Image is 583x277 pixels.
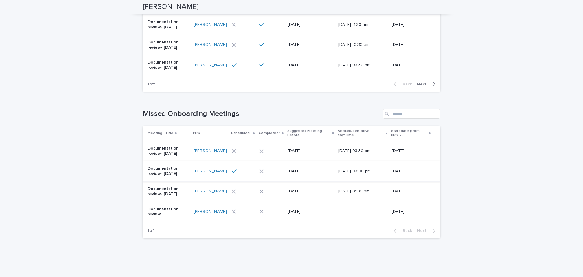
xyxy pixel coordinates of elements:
[143,2,199,11] h2: [PERSON_NAME]
[143,77,162,92] p: 1 of 9
[148,207,189,217] p: Documentation review
[338,42,382,47] p: [DATE] 10:30 am
[143,109,380,118] h1: Missed Onboarding Meetings
[194,209,227,214] a: [PERSON_NAME]
[143,55,440,75] tr: Documentation review- [DATE][PERSON_NAME] [DATE][DATE] 03:30 pm[DATE]
[392,42,431,47] p: [DATE]
[383,109,440,119] input: Search
[338,189,382,194] p: [DATE] 01:30 pm
[392,63,431,68] p: [DATE]
[338,148,382,154] p: [DATE] 03:30 pm
[194,63,227,68] a: [PERSON_NAME]
[143,15,440,35] tr: Documentation review- [DATE][PERSON_NAME] [DATE][DATE] 11:30 am[DATE]
[288,42,331,47] p: [DATE]
[392,189,431,194] p: [DATE]
[392,169,431,174] p: [DATE]
[231,130,251,137] p: Scheduled?
[143,141,440,161] tr: Documentation review- [DATE][PERSON_NAME] [DATE][DATE] 03:30 pm[DATE]
[194,148,227,154] a: [PERSON_NAME]
[148,40,189,50] p: Documentation review- [DATE]
[259,130,280,137] p: Completed?
[338,209,382,214] p: -
[194,169,227,174] a: [PERSON_NAME]
[417,229,430,233] span: Next
[338,22,382,27] p: [DATE] 11:30 am
[148,130,173,137] p: Meeting - Title
[143,202,440,222] tr: Documentation review[PERSON_NAME] [DATE]-[DATE]
[338,128,384,139] p: Booked/Tentative day/Time
[288,22,331,27] p: [DATE]
[194,189,227,194] a: [PERSON_NAME]
[143,182,440,202] tr: Documentation review- [DATE][PERSON_NAME] [DATE][DATE] 01:30 pm[DATE]
[193,130,200,137] p: NPs
[392,22,431,27] p: [DATE]
[392,209,431,214] p: [DATE]
[338,63,382,68] p: [DATE] 03:30 pm
[143,161,440,182] tr: Documentation review- [DATE][PERSON_NAME] [DATE][DATE] 03:00 pm[DATE]
[148,146,189,156] p: Documentation review- [DATE]
[389,81,414,87] button: Back
[417,82,430,86] span: Next
[338,169,382,174] p: [DATE] 03:00 pm
[414,228,440,234] button: Next
[392,148,431,154] p: [DATE]
[194,22,227,27] a: [PERSON_NAME]
[287,128,331,139] p: Suggested Meeting Before
[399,82,412,86] span: Back
[148,166,189,176] p: Documentation review- [DATE]
[143,223,161,238] p: 1 of 1
[288,63,331,68] p: [DATE]
[414,81,440,87] button: Next
[288,169,331,174] p: [DATE]
[391,128,427,139] p: Start date (from NPs 2)
[143,35,440,55] tr: Documentation review- [DATE][PERSON_NAME] [DATE][DATE] 10:30 am[DATE]
[389,228,414,234] button: Back
[288,148,331,154] p: [DATE]
[399,229,412,233] span: Back
[148,60,189,70] p: Documentation review- [DATE]
[288,209,331,214] p: [DATE]
[148,19,189,30] p: Documentation review- [DATE]
[288,189,331,194] p: [DATE]
[148,186,189,197] p: Documentation review- [DATE]
[194,42,227,47] a: [PERSON_NAME]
